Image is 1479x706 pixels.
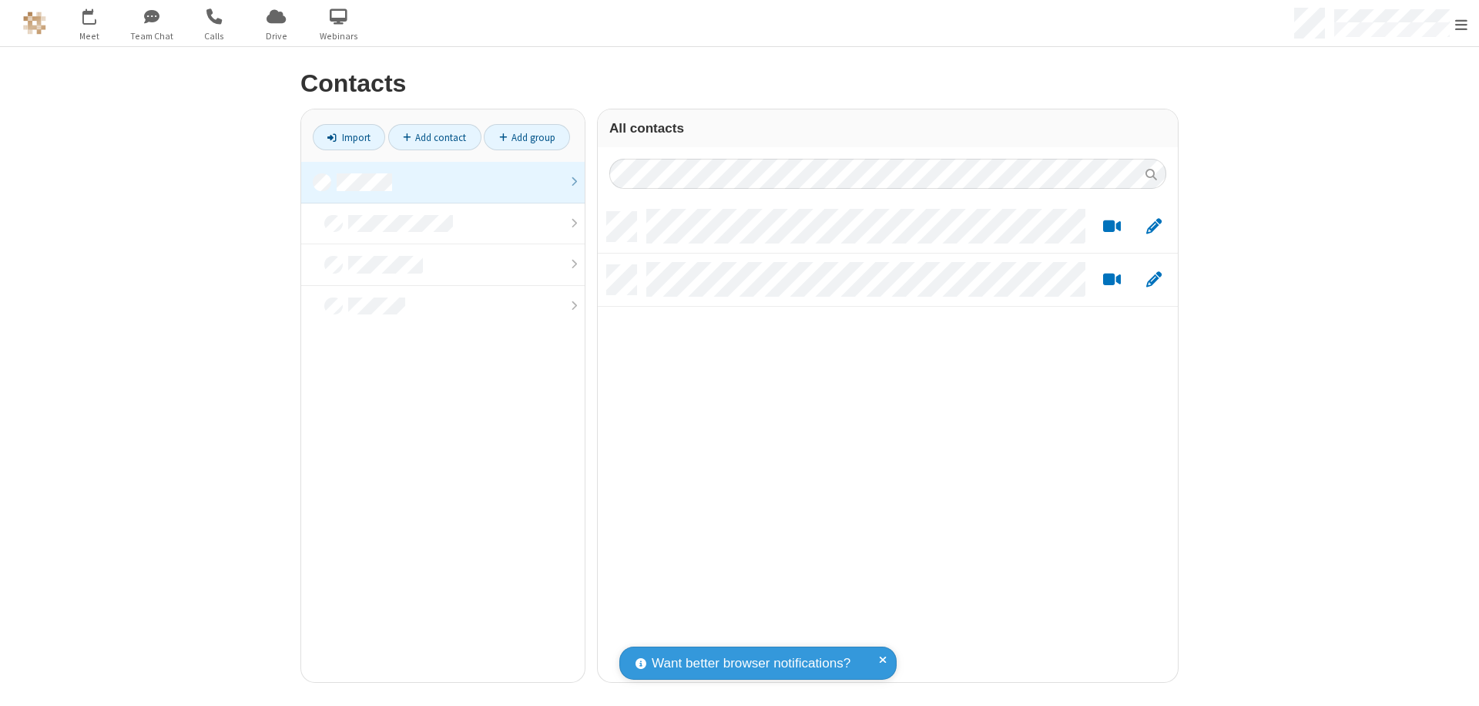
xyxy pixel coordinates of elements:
span: Webinars [310,29,367,43]
h2: Contacts [300,70,1179,97]
button: Edit [1139,271,1169,290]
span: Meet [60,29,118,43]
span: Team Chat [122,29,180,43]
span: Drive [247,29,305,43]
span: Calls [185,29,243,43]
button: Start a video meeting [1097,271,1127,290]
span: Want better browser notifications? [652,654,850,674]
a: Import [313,124,385,150]
div: grid [598,200,1178,682]
a: Add group [484,124,570,150]
img: QA Selenium DO NOT DELETE OR CHANGE [23,12,46,35]
button: Edit [1139,217,1169,237]
button: Start a video meeting [1097,217,1127,237]
div: 3 [92,8,102,20]
h3: All contacts [609,121,1166,136]
a: Add contact [388,124,481,150]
